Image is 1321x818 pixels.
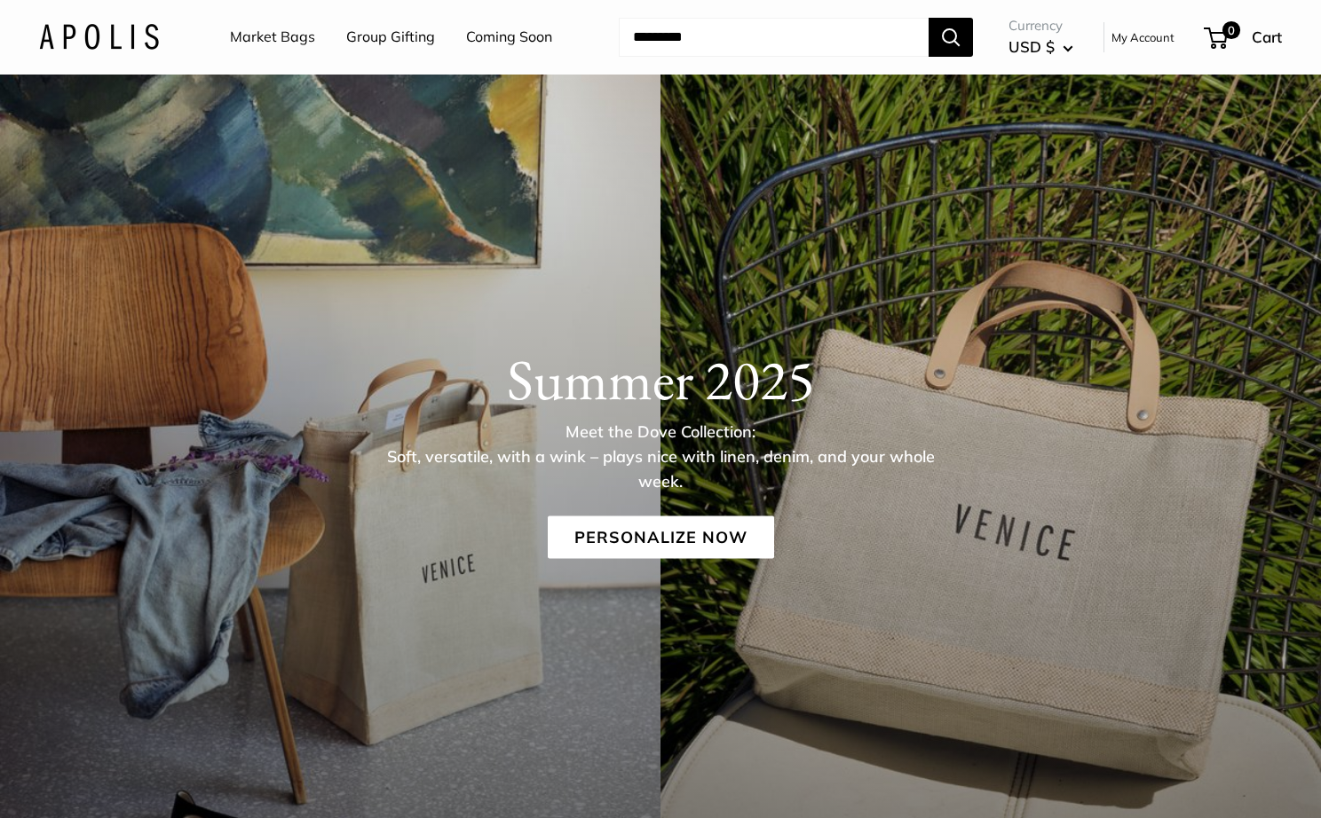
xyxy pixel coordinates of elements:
a: Group Gifting [346,24,435,51]
span: 0 [1222,21,1240,39]
a: Market Bags [230,24,315,51]
a: My Account [1111,27,1175,48]
input: Search... [619,18,929,57]
a: Coming Soon [466,24,552,51]
h1: Summer 2025 [39,346,1282,413]
span: Currency [1009,13,1073,38]
span: USD $ [1009,37,1055,56]
button: Search [929,18,973,57]
span: Cart [1252,28,1282,46]
a: Personalize Now [548,516,774,559]
a: 0 Cart [1206,23,1282,51]
img: Apolis [39,24,159,50]
p: Meet the Dove Collection: Soft, versatile, with a wink – plays nice with linen, denim, and your w... [372,420,949,494]
button: USD $ [1009,33,1073,61]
